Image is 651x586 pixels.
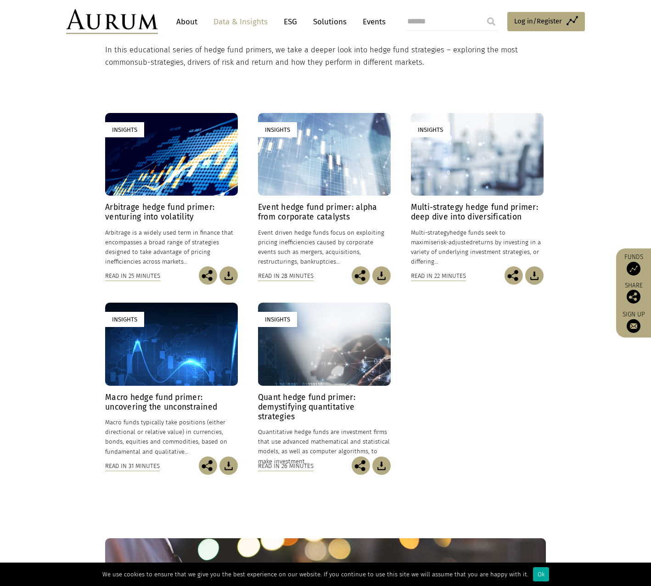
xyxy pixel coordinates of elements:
[411,122,450,137] div: Insights
[258,271,314,281] div: Read in 28 minutes
[352,266,370,285] img: Share this post
[105,312,144,327] div: Insights
[279,13,302,30] a: ESG
[135,58,184,67] span: sub-strategies
[258,228,391,267] p: Event driven hedge funds focus on exploiting pricing inefficiencies caused by corporate events su...
[621,282,646,304] div: Share
[258,427,391,466] p: Quantitative hedge funds are investment firms that use advanced mathematical and statistical mode...
[352,456,370,475] img: Share this post
[258,203,391,222] h4: Event hedge fund primer: alpha from corporate catalysts
[105,203,238,222] h4: Arbitrage hedge fund primer: venturing into volatility
[258,461,314,471] div: Read in 26 minutes
[199,266,217,285] img: Share this post
[105,44,544,68] p: In this educational series of hedge fund primers, we take a deeper look into hedge fund strategie...
[358,13,386,30] a: Events
[411,113,544,267] a: Insights Multi-strategy hedge fund primer: deep dive into diversification Multi-strategyhedge fun...
[105,393,238,412] h4: Macro hedge fund primer: uncovering the unconstrained
[219,456,238,475] img: Download Article
[627,262,640,276] img: Access Funds
[514,16,562,27] span: Log in/Register
[411,228,544,267] p: hedge funds seek to maximise returns by investing in a variety of underlying investment strategie...
[258,122,297,137] div: Insights
[66,9,158,34] img: Aurum
[411,229,449,236] span: Multi-strategy
[533,567,549,581] div: Ok
[105,228,238,267] p: Arbitrage is a widely used term in finance that encompasses a broad range of strategies designed ...
[105,461,160,471] div: Read in 31 minutes
[258,113,391,267] a: Insights Event hedge fund primer: alpha from corporate catalysts Event driven hedge funds focus o...
[209,13,272,30] a: Data & Insights
[482,12,500,31] input: Submit
[309,13,351,30] a: Solutions
[621,253,646,276] a: Funds
[507,12,585,31] a: Log in/Register
[258,393,391,422] h4: Quant hedge fund primer: demystifying quantitative strategies
[621,310,646,333] a: Sign up
[105,113,238,267] a: Insights Arbitrage hedge fund primer: venturing into volatility Arbitrage is a widely used term i...
[105,303,238,456] a: Insights Macro hedge fund primer: uncovering the unconstrained Macro funds typically take positio...
[372,266,391,285] img: Download Article
[627,319,640,333] img: Sign up to our newsletter
[437,239,473,246] span: risk-adjusted
[505,266,523,285] img: Share this post
[105,417,238,456] p: Macro funds typically take positions (either directional or relative value) in currencies, bonds,...
[258,303,391,456] a: Insights Quant hedge fund primer: demystifying quantitative strategies Quantitative hedge funds a...
[219,266,238,285] img: Download Article
[105,122,144,137] div: Insights
[525,266,544,285] img: Download Article
[411,271,466,281] div: Read in 22 minutes
[105,271,160,281] div: Read in 25 minutes
[258,312,297,327] div: Insights
[627,290,640,304] img: Share this post
[411,203,544,222] h4: Multi-strategy hedge fund primer: deep dive into diversification
[172,13,202,30] a: About
[199,456,217,475] img: Share this post
[372,456,391,475] img: Download Article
